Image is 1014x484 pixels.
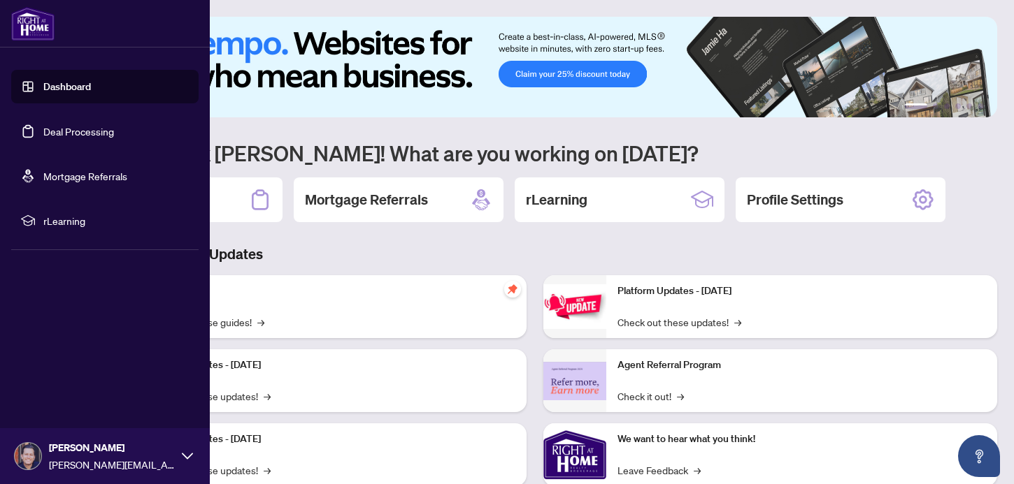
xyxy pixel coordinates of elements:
[147,432,515,447] p: Platform Updates - [DATE]
[43,80,91,93] a: Dashboard
[305,190,428,210] h2: Mortgage Referrals
[694,462,701,478] span: →
[15,443,41,469] img: Profile Icon
[617,462,701,478] a: Leave Feedback→
[264,388,271,404] span: →
[43,125,114,138] a: Deal Processing
[543,362,606,400] img: Agent Referral Program
[978,103,983,109] button: 6
[504,281,521,298] span: pushpin
[49,457,175,472] span: [PERSON_NAME][EMAIL_ADDRESS][DOMAIN_NAME]
[966,103,972,109] button: 5
[617,284,986,299] p: Platform Updates - [DATE]
[905,103,927,109] button: 1
[955,103,961,109] button: 4
[43,213,189,228] span: rLearning
[617,358,986,373] p: Agent Referral Program
[617,388,684,404] a: Check it out!→
[147,284,515,299] p: Self-Help
[944,103,950,109] button: 3
[734,314,741,330] span: →
[617,314,741,330] a: Check out these updates!→
[264,462,271,478] span: →
[617,432,986,447] p: We want to hear what you think!
[958,435,1000,477] button: Open asap
[933,103,938,109] button: 2
[543,284,606,328] img: Platform Updates - June 23, 2025
[73,17,997,117] img: Slide 0
[43,170,127,182] a: Mortgage Referrals
[677,388,684,404] span: →
[747,190,843,210] h2: Profile Settings
[147,358,515,373] p: Platform Updates - [DATE]
[49,440,175,455] span: [PERSON_NAME]
[73,244,997,264] h3: Brokerage & Industry Updates
[526,190,587,210] h2: rLearning
[11,7,55,41] img: logo
[73,140,997,166] h1: Welcome back [PERSON_NAME]! What are you working on [DATE]?
[257,314,264,330] span: →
